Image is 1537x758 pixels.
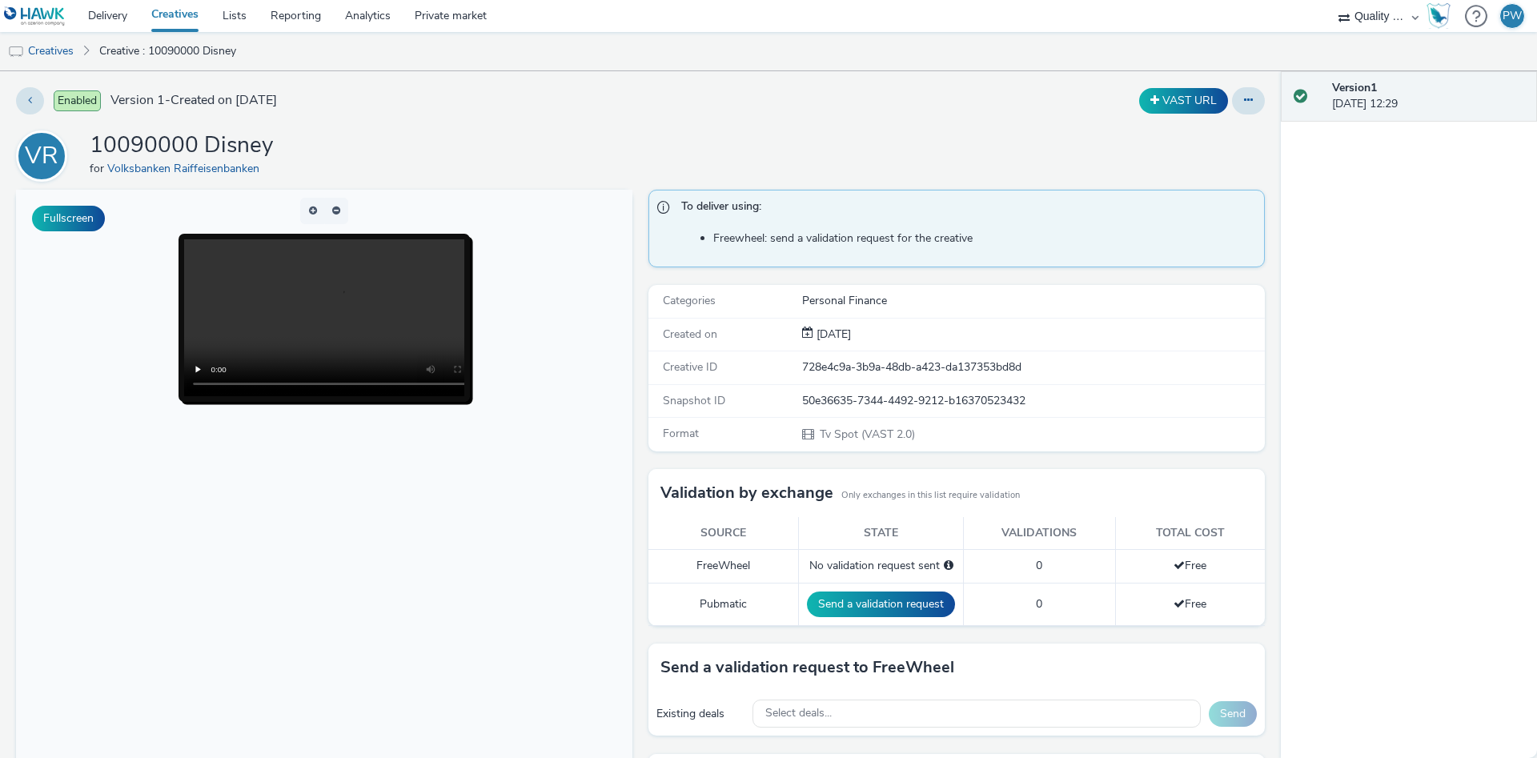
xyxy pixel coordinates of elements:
div: VR [25,134,58,178]
th: Total cost [1115,517,1265,550]
th: Validations [964,517,1115,550]
span: Select deals... [765,707,832,720]
a: VR [16,148,74,163]
div: Duplicate the creative as a VAST URL [1135,88,1232,114]
span: 0 [1036,596,1042,612]
div: 728e4c9a-3b9a-48db-a423-da137353bd8d [802,359,1263,375]
span: Snapshot ID [663,393,725,408]
span: Creative ID [663,359,717,375]
a: Creative : 10090000 Disney [91,32,244,70]
li: Freewheel: send a validation request for the creative [713,231,1256,247]
span: for [90,161,107,176]
button: Send a validation request [807,592,955,617]
div: Creation 26 September 2025, 12:29 [813,327,851,343]
button: Fullscreen [32,206,105,231]
span: Categories [663,293,716,308]
h1: 10090000 Disney [90,130,273,161]
img: Hawk Academy [1427,3,1451,29]
th: State [799,517,964,550]
span: 0 [1036,558,1042,573]
span: To deliver using: [681,199,1248,219]
button: Send [1209,701,1257,727]
img: tv [8,44,24,60]
h3: Send a validation request to FreeWheel [660,656,954,680]
span: Format [663,426,699,441]
span: Enabled [54,90,101,111]
span: Tv Spot (VAST 2.0) [818,427,915,442]
img: undefined Logo [4,6,66,26]
strong: Version 1 [1332,80,1377,95]
th: Source [648,517,799,550]
td: Pubmatic [648,583,799,625]
span: Free [1174,558,1206,573]
span: Created on [663,327,717,342]
div: Personal Finance [802,293,1263,309]
div: Existing deals [656,706,744,722]
span: [DATE] [813,327,851,342]
div: Please select a deal below and click on Send to send a validation request to FreeWheel. [944,558,953,574]
a: Hawk Academy [1427,3,1457,29]
h3: Validation by exchange [660,481,833,505]
button: VAST URL [1139,88,1228,114]
div: PW [1503,4,1522,28]
div: No validation request sent [807,558,955,574]
div: [DATE] 12:29 [1332,80,1524,113]
div: 50e36635-7344-4492-9212-b16370523432 [802,393,1263,409]
a: Volksbanken Raiffeisenbanken [107,161,266,176]
span: Free [1174,596,1206,612]
small: Only exchanges in this list require validation [841,489,1020,502]
span: Version 1 - Created on [DATE] [110,91,277,110]
td: FreeWheel [648,550,799,583]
